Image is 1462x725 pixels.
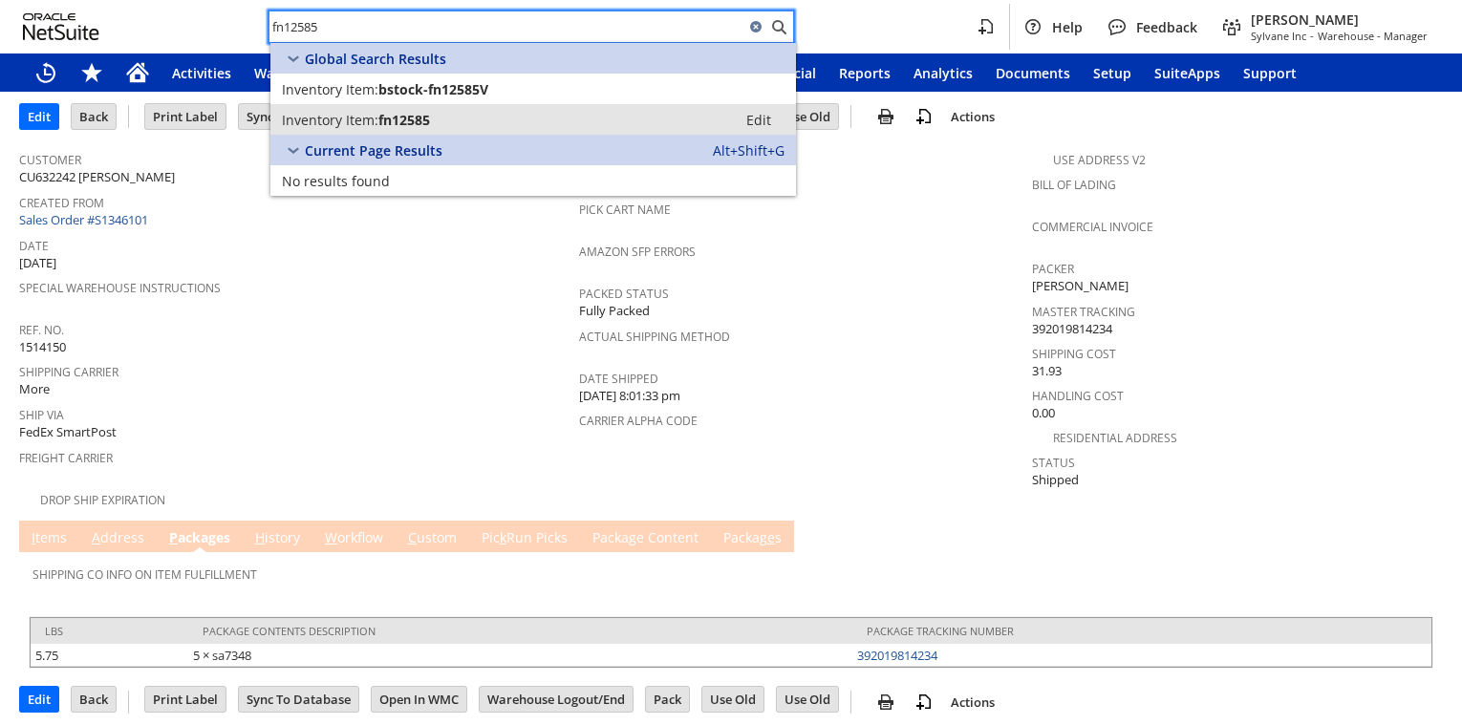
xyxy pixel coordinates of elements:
[32,566,257,583] a: Shipping Co Info on Item Fulfillment
[305,141,442,160] span: Current Page Results
[777,687,838,712] input: Use Old
[20,687,58,712] input: Edit
[270,165,796,196] a: No results found
[1032,219,1153,235] a: Commercial Invoice
[72,687,116,712] input: Back
[719,528,786,549] a: Packages
[19,338,66,356] span: 1514150
[767,528,775,546] span: e
[579,286,669,302] a: Packed Status
[282,172,390,190] span: No results found
[19,152,81,168] a: Customer
[1251,11,1428,29] span: [PERSON_NAME]
[943,108,1002,125] a: Actions
[282,80,378,98] span: Inventory Item:
[477,528,572,549] a: PickRun Picks
[1243,64,1297,82] span: Support
[169,528,178,546] span: P
[1053,430,1177,446] a: Residential Address
[403,528,462,549] a: Custom
[1032,404,1055,422] span: 0.00
[1052,18,1083,36] span: Help
[579,371,658,387] a: Date Shipped
[145,687,226,712] input: Print Label
[19,322,64,338] a: Ref. No.
[282,111,378,129] span: Inventory Item:
[320,528,388,549] a: Workflow
[1032,304,1135,320] a: Master Tracking
[19,211,153,228] a: Sales Order #S1346101
[579,302,650,320] span: Fully Packed
[378,111,430,129] span: fn12585
[19,364,118,380] a: Shipping Carrier
[588,528,703,549] a: Package Content
[579,413,698,429] a: Carrier Alpha Code
[269,15,744,38] input: Search
[713,141,785,160] span: Alt+Shift+G
[305,50,446,68] span: Global Search Results
[161,53,243,92] a: Activities
[270,74,796,104] a: Inventory Item:bstock-fn12585VEdit:
[1032,320,1112,338] span: 392019814234
[702,687,763,712] input: Use Old
[913,691,935,714] img: add-record.svg
[913,105,935,128] img: add-record.svg
[27,528,72,549] a: Items
[19,450,113,466] a: Freight Carrier
[943,693,1002,711] a: Actions
[867,624,1417,638] div: Package Tracking Number
[996,64,1070,82] span: Documents
[1143,53,1232,92] a: SuiteApps
[500,528,506,546] span: k
[1053,152,1146,168] a: Use Address V2
[1032,277,1129,295] span: [PERSON_NAME]
[579,387,680,405] span: [DATE] 8:01:33 pm
[239,104,358,129] input: Sync To Database
[172,64,231,82] span: Activities
[914,64,973,82] span: Analytics
[243,53,339,92] a: Warehouse
[32,528,35,546] span: I
[828,53,902,92] a: Reports
[145,104,226,129] input: Print Label
[1232,53,1308,92] a: Support
[34,61,57,84] svg: Recent Records
[1318,29,1428,43] span: Warehouse - Manager
[115,53,161,92] a: Home
[80,61,103,84] svg: Shortcuts
[19,407,64,423] a: Ship Via
[19,168,175,186] span: CU632242 [PERSON_NAME]
[1251,29,1306,43] span: Sylvane Inc
[857,647,937,664] a: 392019814234
[254,64,328,82] span: Warehouse
[874,105,897,128] img: print.svg
[1154,64,1220,82] span: SuiteApps
[767,15,790,38] svg: Search
[408,528,417,546] span: C
[188,644,852,667] td: 5 × sa7348
[579,329,730,345] a: Actual Shipping Method
[250,528,305,549] a: History
[20,104,58,129] input: Edit
[239,687,358,712] input: Sync To Database
[19,195,104,211] a: Created From
[874,691,897,714] img: print.svg
[1082,53,1143,92] a: Setup
[1093,64,1131,82] span: Setup
[87,528,149,549] a: Address
[1032,471,1079,489] span: Shipped
[1310,29,1314,43] span: -
[1032,388,1124,404] a: Handling Cost
[23,53,69,92] a: Recent Records
[45,624,174,638] div: lbs
[629,528,636,546] span: g
[902,53,984,92] a: Analytics
[255,528,265,546] span: H
[984,53,1082,92] a: Documents
[777,104,838,129] input: Use Old
[19,280,221,296] a: Special Warehouse Instructions
[1408,524,1431,547] a: Unrolled view on
[1032,261,1074,277] a: Packer
[203,624,838,638] div: Package Contents Description
[646,687,689,712] input: Pack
